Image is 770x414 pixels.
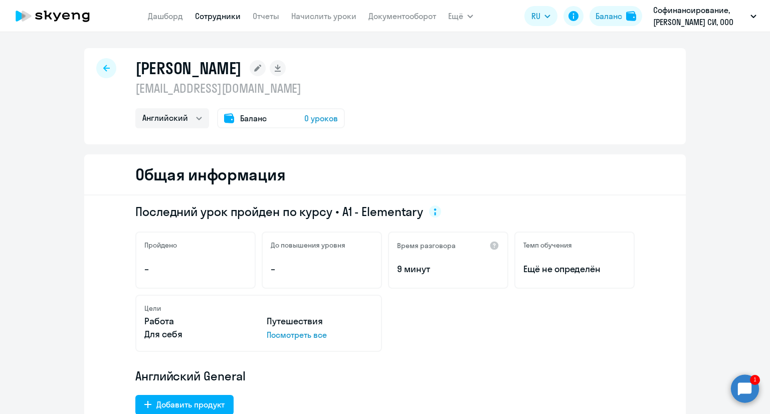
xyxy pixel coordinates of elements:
h5: Темп обучения [523,241,572,250]
div: Баланс [596,10,622,22]
p: Работа [144,315,251,328]
h1: [PERSON_NAME] [135,58,242,78]
a: Дашборд [148,11,183,21]
p: Путешествия [267,315,373,328]
p: Софинансирование, [PERSON_NAME] СИ, ООО [653,4,746,28]
span: Ещё не определён [523,263,626,276]
p: Для себя [144,328,251,341]
p: Посмотреть все [267,329,373,341]
button: Ещё [448,6,473,26]
img: balance [626,11,636,21]
span: RU [531,10,540,22]
p: [EMAIL_ADDRESS][DOMAIN_NAME] [135,80,345,96]
h5: До повышения уровня [271,241,345,250]
button: Балансbalance [590,6,642,26]
a: Отчеты [253,11,279,21]
p: – [271,263,373,276]
h5: Время разговора [397,241,456,250]
span: Английский General [135,368,246,384]
button: RU [524,6,557,26]
p: – [144,263,247,276]
span: 0 уроков [304,112,338,124]
span: Ещё [448,10,463,22]
span: Баланс [240,112,267,124]
div: Добавить продукт [156,398,225,410]
h5: Цели [144,304,161,313]
a: Начислить уроки [291,11,356,21]
a: Сотрудники [195,11,241,21]
button: Софинансирование, [PERSON_NAME] СИ, ООО [648,4,761,28]
h2: Общая информация [135,164,285,184]
a: Документооборот [368,11,436,21]
p: 9 минут [397,263,499,276]
h5: Пройдено [144,241,177,250]
span: Последний урок пройден по курсу • A1 - Elementary [135,203,423,220]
